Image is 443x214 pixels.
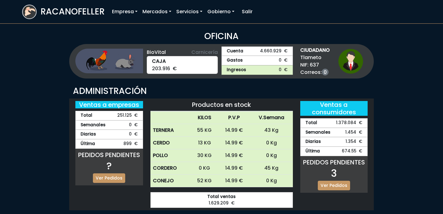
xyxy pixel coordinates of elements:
h5: Ventas a empresas [75,101,143,108]
th: V.Semana [250,111,293,124]
td: 13 KG [191,137,218,149]
td: 0 KG [191,162,218,175]
strong: Diarias [81,131,96,138]
h5: PEDIDOS PENDIENTES [300,159,368,166]
th: CERDO [150,137,191,149]
h3: OFICINA [22,31,421,42]
div: 251.125 € [75,111,143,120]
th: CORDERO [150,162,191,175]
div: 674.55 € [300,147,368,156]
th: TERNERA [150,124,191,137]
span: Tlameto [300,54,330,61]
a: Gobierno [205,6,237,18]
td: 14.99 € [218,137,250,149]
strong: CIUDADANO [300,46,330,54]
a: Servicios [174,6,205,18]
div: 1.354 € [300,137,368,147]
h5: Productos en stock [150,101,293,108]
div: 899 € [75,139,143,149]
h3: RACANOFELLER [41,6,105,17]
th: KILOS [191,111,218,124]
th: P.V.P [218,111,250,124]
td: 55 KG [191,124,218,137]
strong: Ingresos [227,67,246,73]
strong: Semanales [81,122,106,128]
div: BioVital [147,49,218,56]
td: 30 KG [191,149,218,162]
div: 1.378.084 € [300,118,368,128]
a: RACANOFELLER [22,3,105,21]
img: ganaderia.png [75,49,143,73]
a: Cuenta4.660.929 € [221,46,293,56]
a: Ver Pedidos [93,173,125,183]
a: Ingresos0 € [221,65,293,75]
a: Ver Pedidos [318,181,350,190]
strong: Última [81,141,95,147]
span: Carnicería [191,49,218,56]
a: Mercados [140,6,174,18]
img: ciudadano1.png [338,49,363,74]
strong: Semanales [305,129,330,136]
span: Correos: [300,69,330,76]
h3: ADMINISTRACIÓN [73,86,370,96]
strong: Total [81,112,92,119]
div: 0 € [75,120,143,130]
strong: Gastos [227,57,243,64]
td: 14.99 € [218,162,250,175]
strong: Total ventas [156,194,288,200]
td: 14.99 € [218,124,250,137]
td: 0 Kg [250,137,293,149]
td: 14.99 € [218,175,250,187]
td: 0 Kg [250,175,293,187]
div: 0 € [75,130,143,139]
th: CONEJO [150,175,191,187]
img: logoracarojo.png [23,5,36,17]
strong: CAJA [152,58,213,65]
strong: Diarias [305,139,321,145]
span: ? [106,159,112,173]
span: 3 [331,166,337,180]
td: 0 Kg [250,149,293,162]
div: 203.916 € [147,56,218,74]
td: 52 KG [191,175,218,187]
h5: PEDIDOS PENDIENTES [75,151,143,159]
strong: Cuenta [227,48,243,55]
strong: Total [305,120,317,126]
td: 43 Kg [250,124,293,137]
a: Empresa [110,6,140,18]
td: 14.99 € [218,149,250,162]
a: Gastos0 € [221,56,293,65]
a: Salir [239,6,255,18]
strong: Última [305,148,320,155]
div: 1.629.209 € [150,192,293,208]
h5: Ventas a consumidores [300,101,368,116]
a: 0 [322,69,329,75]
span: NIF: 637 [300,61,330,69]
th: POLLO [150,149,191,162]
td: 45 Kg [250,162,293,175]
div: 1.454 € [300,128,368,137]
